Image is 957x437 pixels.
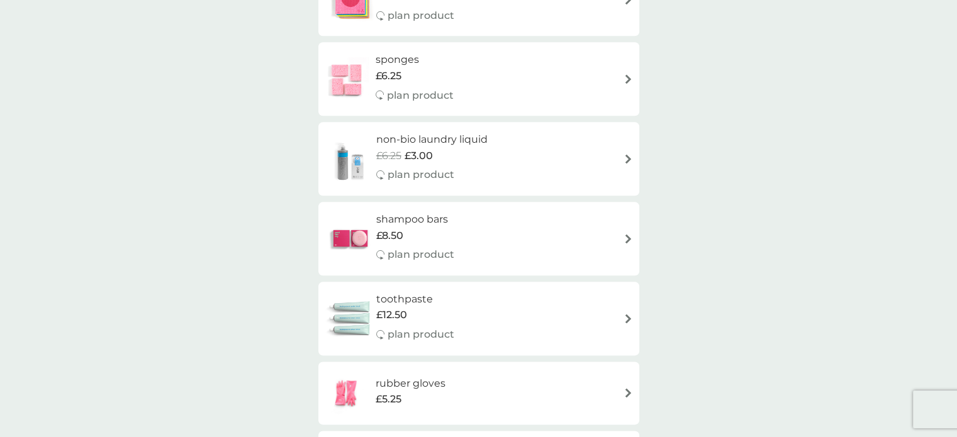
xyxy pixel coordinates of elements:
[624,154,633,163] img: arrow right
[624,314,633,323] img: arrow right
[376,211,454,228] h6: shampoo bars
[376,375,445,392] h6: rubber gloves
[325,371,369,415] img: rubber gloves
[388,8,454,24] p: plan product
[405,148,433,164] span: £3.00
[624,234,633,243] img: arrow right
[376,148,401,164] span: £6.25
[624,74,633,84] img: arrow right
[624,388,633,397] img: arrow right
[376,68,401,84] span: £6.25
[388,167,454,183] p: plan product
[376,52,454,68] h6: sponges
[376,291,454,307] h6: toothpaste
[325,137,376,181] img: non-bio laundry liquid
[376,228,403,244] span: £8.50
[388,246,454,263] p: plan product
[325,57,369,101] img: sponges
[376,307,407,323] span: £12.50
[388,326,454,343] p: plan product
[376,131,488,148] h6: non-bio laundry liquid
[387,87,454,104] p: plan product
[376,391,401,407] span: £5.25
[325,296,376,340] img: toothpaste
[325,216,376,260] img: shampoo bars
